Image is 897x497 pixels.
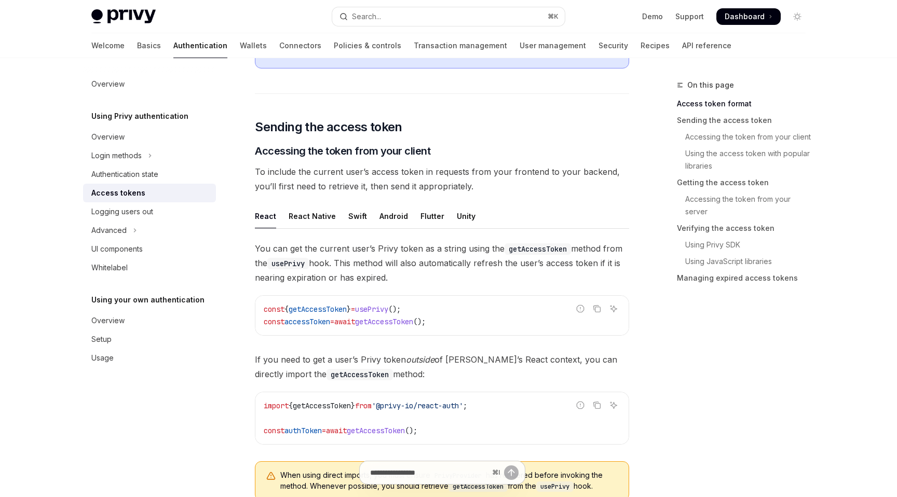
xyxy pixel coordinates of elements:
div: Flutter [420,204,444,228]
div: Setup [91,333,112,346]
h5: Using Privy authentication [91,110,188,122]
a: Logging users out [83,202,216,221]
div: Advanced [91,224,127,237]
button: Copy the contents from the code block [590,302,604,315]
span: await [334,317,355,326]
div: Logging users out [91,205,153,218]
div: Authentication state [91,168,158,181]
span: '@privy-io/react-auth' [372,401,463,410]
span: ; [463,401,467,410]
span: getAccessToken [347,426,405,435]
span: = [322,426,326,435]
button: Toggle Advanced section [83,221,216,240]
span: } [347,305,351,314]
span: ⌘ K [548,12,559,21]
a: Usage [83,349,216,367]
div: Unity [457,204,475,228]
code: usePrivy [267,258,309,269]
a: User management [520,33,586,58]
span: getAccessToken [293,401,351,410]
a: Overview [83,311,216,330]
code: getAccessToken [505,243,571,255]
button: Report incorrect code [574,398,587,412]
span: import [264,401,289,410]
div: Overview [91,78,125,90]
span: (); [405,426,417,435]
a: Demo [642,11,663,22]
em: outside [406,354,434,365]
a: Support [675,11,704,22]
a: Using Privy SDK [677,237,814,253]
div: React [255,204,276,228]
a: Authentication [173,33,227,58]
div: Access tokens [91,187,145,199]
button: Ask AI [607,302,620,315]
span: const [264,426,284,435]
span: To include the current user’s access token in requests from your frontend to your backend, you’ll... [255,164,629,194]
a: Getting the access token [677,174,814,191]
span: await [326,426,347,435]
a: Authentication state [83,165,216,184]
a: Dashboard [716,8,781,25]
a: Managing expired access tokens [677,270,814,286]
div: Usage [91,352,114,364]
button: Report incorrect code [574,302,587,315]
a: Security [599,33,628,58]
a: Using the access token with popular libraries [677,145,814,174]
button: Ask AI [607,398,620,412]
a: Whitelabel [83,258,216,277]
span: = [330,317,334,326]
span: { [289,401,293,410]
span: } [351,401,355,410]
div: Login methods [91,149,142,162]
span: getAccessToken [289,305,347,314]
a: Policies & controls [334,33,401,58]
a: Access token format [677,95,814,112]
a: Verifying the access token [677,220,814,237]
button: Open search [332,7,565,26]
span: = [351,305,355,314]
a: Access tokens [83,184,216,202]
span: authToken [284,426,322,435]
a: Setup [83,330,216,349]
a: Connectors [279,33,321,58]
span: Accessing the token from your client [255,144,430,158]
span: const [264,317,284,326]
a: Overview [83,128,216,146]
div: Search... [352,10,381,23]
a: Recipes [641,33,670,58]
a: Using JavaScript libraries [677,253,814,270]
a: API reference [682,33,731,58]
div: Overview [91,314,125,327]
div: React Native [289,204,336,228]
button: Send message [504,465,519,480]
div: Android [379,204,408,228]
span: Dashboard [725,11,765,22]
a: Transaction management [414,33,507,58]
h5: Using your own authentication [91,294,205,306]
span: On this page [687,79,734,91]
span: usePrivy [355,305,388,314]
span: accessToken [284,317,330,326]
div: Swift [348,204,367,228]
div: UI components [91,243,143,255]
button: Toggle Login methods section [83,146,216,165]
a: Welcome [91,33,125,58]
span: Sending the access token [255,119,402,135]
div: Whitelabel [91,261,128,274]
a: Basics [137,33,161,58]
span: from [355,401,372,410]
span: If you need to get a user’s Privy token of [PERSON_NAME]’s React context, you can directly import... [255,352,629,381]
img: light logo [91,9,156,24]
a: Sending the access token [677,112,814,129]
div: Overview [91,131,125,143]
code: getAccessToken [327,369,393,380]
a: Accessing the token from your server [677,191,814,220]
span: { [284,305,289,314]
a: UI components [83,240,216,258]
span: (); [413,317,426,326]
button: Copy the contents from the code block [590,398,604,412]
button: Toggle dark mode [789,8,806,25]
a: Accessing the token from your client [677,129,814,145]
span: (); [388,305,401,314]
